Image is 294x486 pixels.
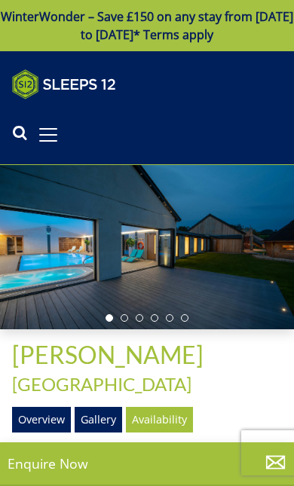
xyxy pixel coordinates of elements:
iframe: Customer reviews powered by Trustpilot [5,109,163,121]
span: - [12,346,214,394]
span: [PERSON_NAME] [12,340,204,369]
a: [PERSON_NAME] [12,340,208,369]
a: Availability [126,407,193,433]
img: Sleeps 12 [12,69,116,99]
a: [GEOGRAPHIC_DATA] [12,373,191,395]
p: Enquire Now [8,454,286,473]
a: Gallery [75,407,122,433]
a: Overview [12,407,71,433]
